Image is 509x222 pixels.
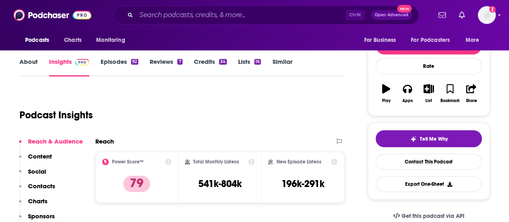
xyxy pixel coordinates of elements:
p: Reach & Audience [28,137,83,145]
button: Content [19,152,52,168]
div: 92 [131,59,138,65]
div: Share [466,98,477,103]
button: Reach & Audience [19,137,83,152]
p: Content [28,152,52,160]
button: Bookmark [439,79,460,108]
span: Charts [64,35,82,46]
span: Open Advanced [375,13,408,17]
a: Similar [272,58,292,76]
div: 34 [219,59,227,65]
a: Episodes92 [101,58,138,76]
button: Export One-Sheet [376,176,482,192]
a: Charts [59,33,86,48]
span: New [397,5,412,13]
div: Play [382,98,391,103]
span: Monitoring [96,35,125,46]
button: Share [461,79,482,108]
div: Bookmark [440,98,460,103]
button: open menu [406,33,462,48]
button: open menu [460,33,490,48]
img: Podchaser - Follow, Share and Rate Podcasts [13,7,91,23]
button: open menu [90,33,135,48]
p: 79 [123,176,150,192]
button: tell me why sparkleTell Me Why [376,130,482,147]
h3: 196k-291k [281,178,324,190]
button: List [418,79,439,108]
p: Charts [28,197,47,205]
button: open menu [19,33,60,48]
h2: Power Score™ [112,159,144,165]
button: Contacts [19,182,55,197]
h2: Reach [95,137,114,145]
a: InsightsPodchaser Pro [49,58,89,76]
span: For Business [364,35,396,46]
h3: 541k-804k [198,178,242,190]
img: Podchaser Pro [75,59,89,65]
svg: Add a profile image [489,6,496,13]
a: Lists16 [238,58,261,76]
span: Tell Me Why [420,136,448,142]
p: Sponsors [28,212,55,220]
div: Search podcasts, credits, & more... [114,6,419,24]
h1: Podcast Insights [19,109,93,121]
span: Ctrl K [346,10,365,20]
div: 16 [254,59,261,65]
input: Search podcasts, credits, & more... [136,9,346,22]
button: Charts [19,197,47,212]
span: Get this podcast via API [402,213,464,220]
p: Social [28,168,46,175]
a: Show notifications dropdown [435,8,449,22]
a: Credits34 [194,58,227,76]
h2: Total Monthly Listens [193,159,239,165]
h2: New Episode Listens [276,159,321,165]
button: Open AdvancedNew [371,10,412,20]
button: Show profile menu [478,6,496,24]
span: Podcasts [25,35,49,46]
span: For Podcasters [411,35,450,46]
button: open menu [358,33,406,48]
img: User Profile [478,6,496,24]
a: Reviews7 [150,58,182,76]
button: Apps [397,79,418,108]
button: Play [376,79,397,108]
a: Show notifications dropdown [455,8,468,22]
span: Logged in as jessicalaino [478,6,496,24]
p: Contacts [28,182,55,190]
div: Apps [402,98,413,103]
span: More [466,35,479,46]
button: Social [19,168,46,183]
div: 7 [177,59,182,65]
div: List [425,98,432,103]
a: About [19,58,38,76]
img: tell me why sparkle [410,136,417,142]
a: Contact This Podcast [376,154,482,170]
div: Rate [376,58,482,74]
